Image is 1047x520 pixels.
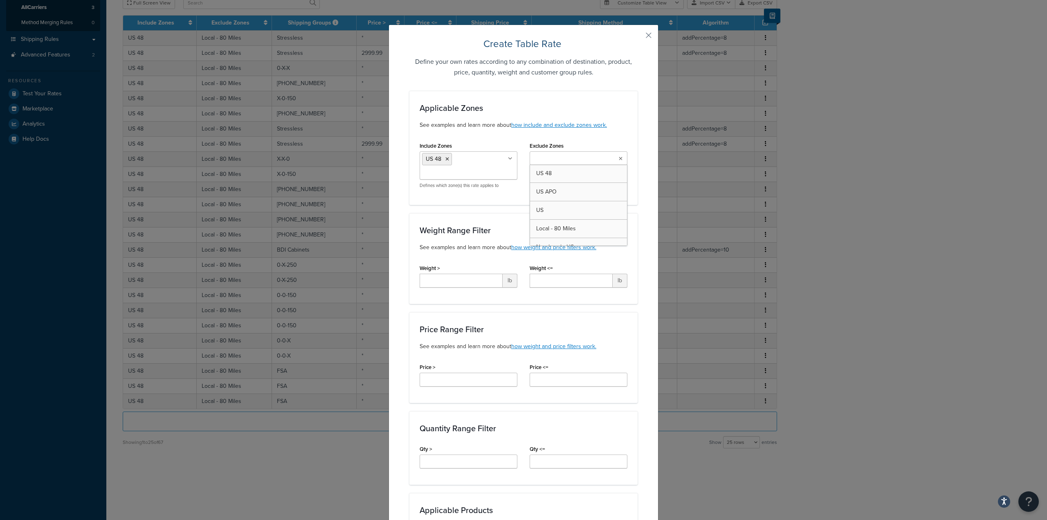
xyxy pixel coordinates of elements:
p: See examples and learn more about [420,342,627,351]
h3: Quantity Range Filter [420,424,627,433]
span: US 48 [536,169,552,178]
a: US 48 [530,164,627,182]
span: Local - 80 Miles [536,224,576,233]
p: Defines which zone(s) this rate applies to [420,182,517,189]
label: Price <= [530,364,548,370]
span: lb [613,274,627,288]
a: Non Local - US [530,238,627,256]
h3: Price Range Filter [420,325,627,334]
span: Non Local - US [536,243,574,251]
a: US [530,201,627,219]
a: how include and exclude zones work. [511,121,607,129]
a: Local - 80 Miles [530,220,627,238]
p: See examples and learn more about [420,243,627,252]
h3: Applicable Products [420,506,627,515]
label: Exclude Zones [530,143,564,149]
span: US APO [536,187,557,196]
label: Include Zones [420,143,452,149]
h2: Create Table Rate [409,37,638,50]
h3: Weight Range Filter [420,226,627,235]
p: See examples and learn more about [420,121,627,130]
a: US APO [530,183,627,201]
span: lb [503,274,517,288]
span: US [536,206,544,214]
label: Price > [420,364,436,370]
h3: Applicable Zones [420,104,627,113]
span: US 48 [426,155,441,163]
label: Weight <= [530,265,553,271]
label: Qty <= [530,446,545,452]
a: how weight and price filters work. [511,342,596,351]
label: Qty > [420,446,432,452]
h5: Define your own rates according to any combination of destination, product, price, quantity, weig... [409,56,638,78]
label: Weight > [420,265,440,271]
a: how weight and price filters work. [511,243,596,252]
